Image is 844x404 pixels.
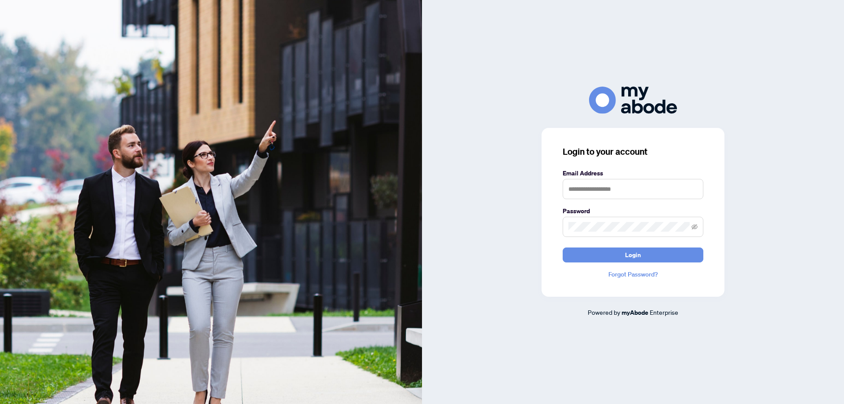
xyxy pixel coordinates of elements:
[563,206,703,216] label: Password
[588,308,620,316] span: Powered by
[622,308,648,317] a: myAbode
[563,247,703,262] button: Login
[650,308,678,316] span: Enterprise
[625,248,641,262] span: Login
[563,168,703,178] label: Email Address
[589,87,677,113] img: ma-logo
[691,224,698,230] span: eye-invisible
[563,269,703,279] a: Forgot Password?
[563,146,703,158] h3: Login to your account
